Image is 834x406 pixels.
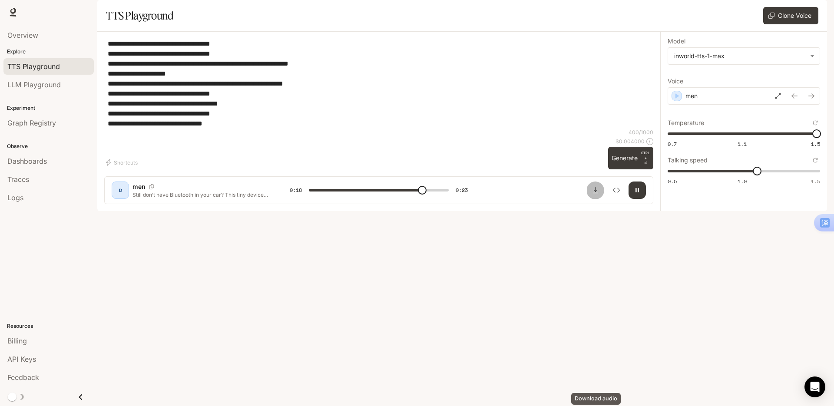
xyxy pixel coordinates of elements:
[668,78,683,84] p: Voice
[106,7,173,24] h1: TTS Playground
[290,186,302,195] span: 0:18
[804,376,825,397] div: Open Intercom Messenger
[811,178,820,185] span: 1.5
[608,147,653,169] button: GenerateCTRL +⏎
[132,191,269,198] p: Still don’t have Bluetooth in your car? This tiny device fixes that in seconds. Just plug it into...
[104,155,141,169] button: Shortcuts
[811,118,820,128] button: Reset to default
[674,52,806,60] div: inworld-tts-1-max
[668,120,704,126] p: Temperature
[668,157,708,163] p: Talking speed
[685,92,698,100] p: men
[641,150,650,161] p: CTRL +
[608,182,625,199] button: Inspect
[668,178,677,185] span: 0.5
[738,140,747,148] span: 1.1
[668,38,685,44] p: Model
[763,7,818,24] button: Clone Voice
[456,186,468,195] span: 0:23
[132,182,146,191] p: men
[146,184,158,189] button: Copy Voice ID
[811,140,820,148] span: 1.5
[571,393,621,405] div: Download audio
[668,140,677,148] span: 0.7
[738,178,747,185] span: 1.0
[587,182,604,199] button: Download audio
[811,155,820,165] button: Reset to default
[113,183,127,197] div: D
[668,48,820,64] div: inworld-tts-1-max
[641,150,650,166] p: ⏎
